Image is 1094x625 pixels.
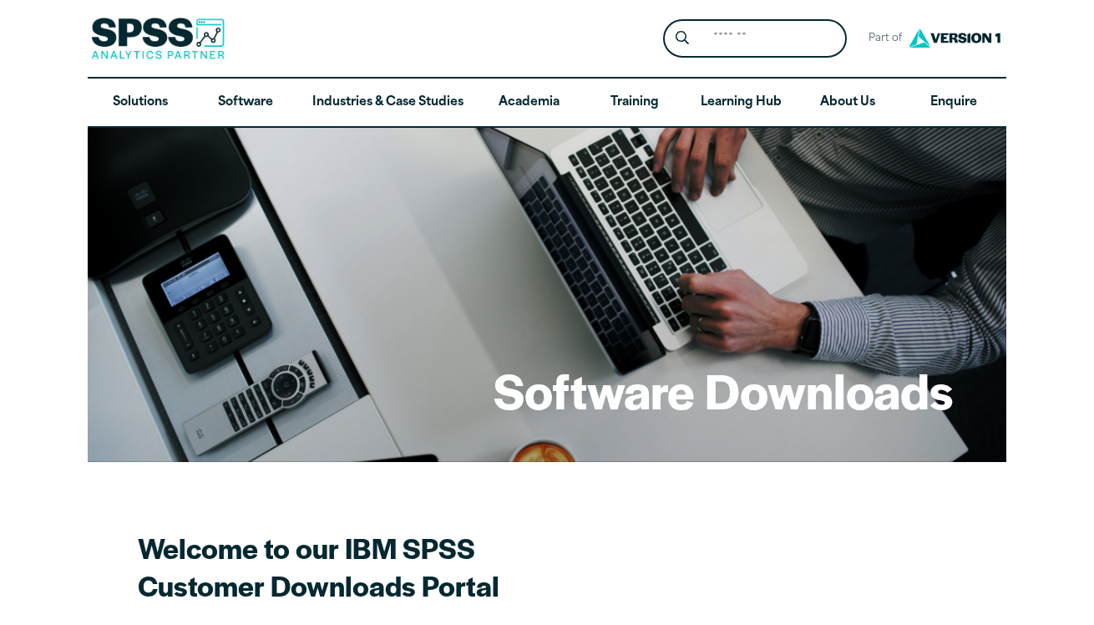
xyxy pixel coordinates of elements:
img: SPSS Analytics Partner [91,18,225,59]
a: About Us [795,79,900,127]
h2: Welcome to our IBM SPSS Customer Downloads Portal [138,529,722,604]
svg: Search magnifying glass icon [676,31,689,45]
img: Version1 Logo [904,23,1005,53]
a: Academia [477,79,582,127]
form: Site Header Search Form [663,19,847,58]
span: Part of [860,27,904,51]
a: Learning Hub [687,79,795,127]
nav: Desktop version of site main menu [88,79,1006,127]
a: Enquire [901,79,1006,127]
button: Search magnifying glass icon [667,23,698,54]
a: Solutions [88,79,193,127]
a: Software [193,79,298,127]
h1: Software Downloads [494,358,953,423]
a: Industries & Case Studies [299,79,477,127]
a: Training [582,79,687,127]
